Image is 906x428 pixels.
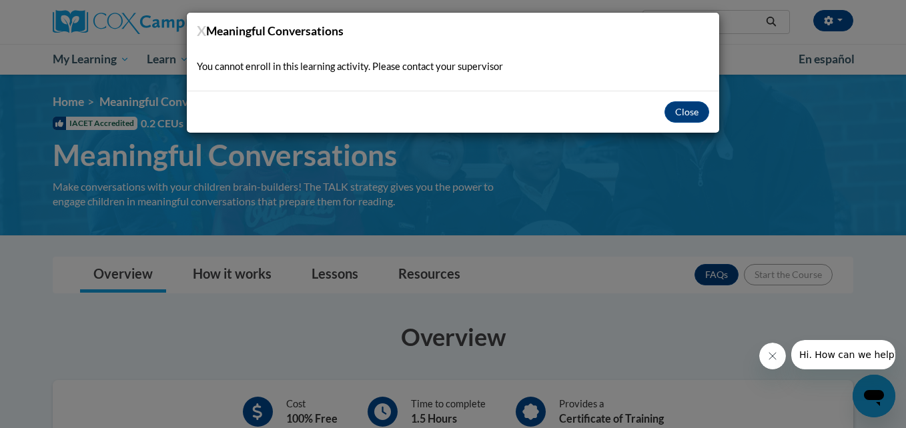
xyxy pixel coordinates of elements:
button: Close [664,101,709,123]
span: Hi. How can we help? [8,9,108,20]
button: X [197,23,206,37]
p: You cannot enroll in this learning activity. Please contact your supervisor [197,59,709,74]
iframe: Close message [759,343,786,369]
iframe: Message from company [791,340,895,369]
h4: Meaningful Conversations [206,23,344,39]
